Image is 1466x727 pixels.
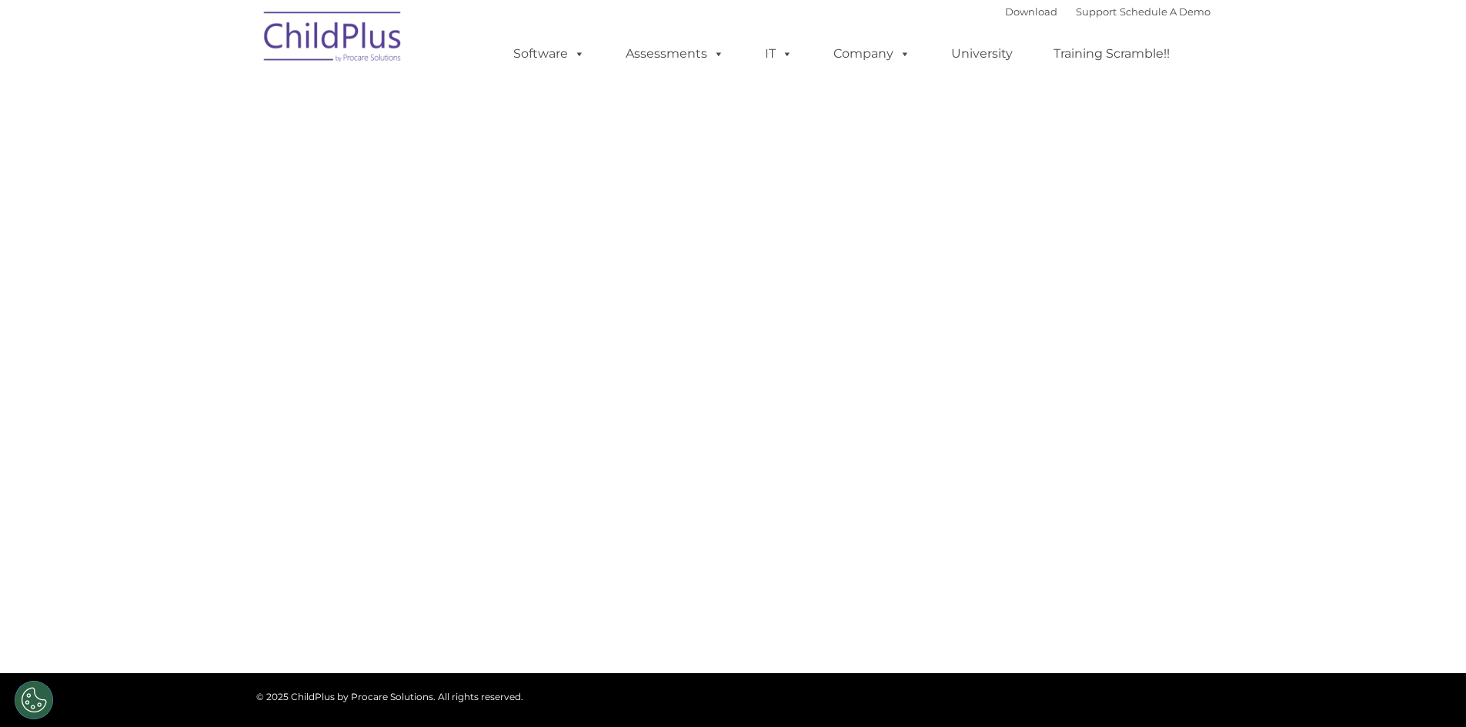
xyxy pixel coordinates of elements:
[1038,38,1185,69] a: Training Scramble!!
[256,691,523,702] span: © 2025 ChildPlus by Procare Solutions. All rights reserved.
[1120,5,1211,18] a: Schedule A Demo
[818,38,926,69] a: Company
[1005,5,1211,18] font: |
[15,681,53,719] button: Cookies Settings
[750,38,808,69] a: IT
[498,38,600,69] a: Software
[256,1,410,78] img: ChildPlus by Procare Solutions
[610,38,740,69] a: Assessments
[936,38,1028,69] a: University
[1076,5,1117,18] a: Support
[268,268,1199,383] iframe: Form 0
[1005,5,1057,18] a: Download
